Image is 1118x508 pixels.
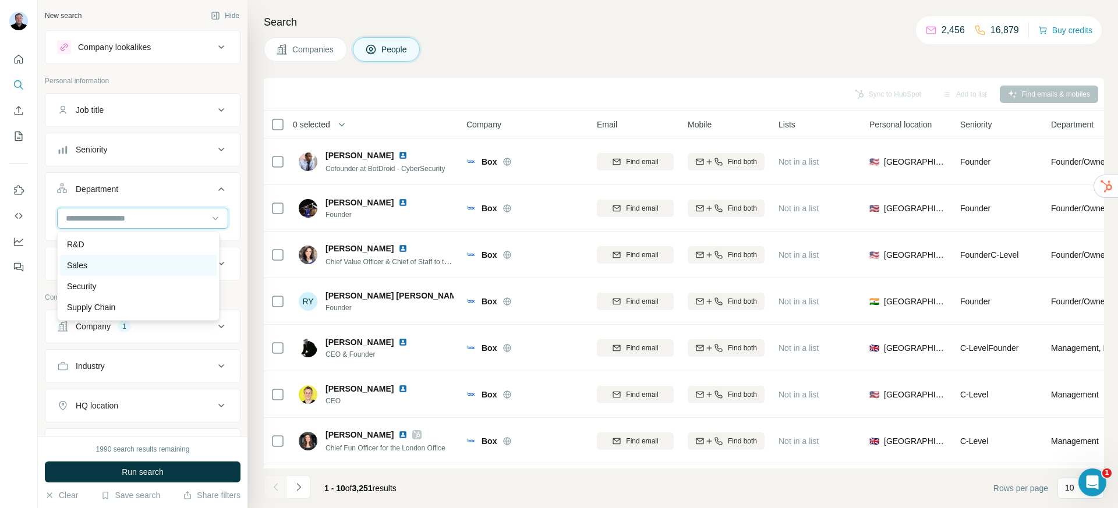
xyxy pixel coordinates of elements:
[626,250,658,260] span: Find email
[884,389,946,400] span: [GEOGRAPHIC_DATA]
[466,119,501,130] span: Company
[779,250,819,260] span: Not in a list
[990,23,1019,37] p: 16,879
[869,296,879,307] span: 🇮🇳
[1051,435,1099,447] span: Management
[466,250,476,260] img: Logo of Box
[299,432,317,450] img: Avatar
[779,157,819,166] span: Not in a list
[688,386,765,403] button: Find both
[9,231,28,252] button: Dashboard
[9,205,28,226] button: Use Surfe API
[869,203,879,214] span: 🇺🇸
[942,23,965,37] p: 2,456
[728,250,757,260] span: Find both
[728,203,757,214] span: Find both
[9,74,28,95] button: Search
[466,204,476,213] img: Logo of Box
[398,384,408,393] img: LinkedIn logo
[597,386,674,403] button: Find email
[326,197,394,208] span: [PERSON_NAME]
[626,296,658,307] span: Find email
[869,435,879,447] span: 🇬🇧
[326,290,465,301] span: [PERSON_NAME] [PERSON_NAME]
[626,389,658,400] span: Find email
[9,100,28,121] button: Enrich CSV
[482,435,497,447] span: Box
[626,157,658,167] span: Find email
[728,436,757,446] span: Find both
[597,153,674,170] button: Find email
[299,152,317,171] img: Avatar
[76,144,107,155] div: Seniority
[779,390,819,399] span: Not in a list
[1078,468,1106,496] iframe: Intercom live chat
[326,396,422,406] span: CEO
[884,435,946,447] span: [GEOGRAPHIC_DATA]
[326,209,422,220] span: Founder
[9,180,28,201] button: Use Surfe on LinkedIn
[76,104,104,116] div: Job title
[299,292,317,311] div: RY
[326,336,394,348] span: [PERSON_NAME]
[688,339,765,357] button: Find both
[597,432,674,450] button: Find email
[1051,296,1108,307] span: Founder/Owner
[884,156,946,168] span: [GEOGRAPHIC_DATA]
[728,157,757,167] span: Find both
[597,246,674,264] button: Find email
[466,157,476,166] img: Logo of Box
[287,475,310,499] button: Navigate to next page
[597,339,674,357] button: Find email
[326,444,445,452] span: Chief Fun Officer for the London Office
[728,296,757,307] span: Find both
[45,10,82,21] div: New search
[326,243,394,254] span: [PERSON_NAME]
[67,239,84,250] p: R&D
[118,321,131,332] div: 1
[1051,203,1108,214] span: Founder/Owner
[45,175,240,208] button: Department
[779,343,819,353] span: Not in a list
[466,436,476,446] img: Logo of Box
[299,246,317,264] img: Avatar
[76,400,118,411] div: HQ location
[264,14,1104,30] h4: Search
[45,76,240,86] p: Personal information
[398,338,408,347] img: LinkedIn logo
[9,49,28,70] button: Quick start
[45,392,240,420] button: HQ location
[466,390,476,399] img: Logo of Box
[45,431,240,459] button: Annual revenue ($)
[183,489,240,501] button: Share filters
[466,343,476,353] img: Logo of Box
[76,360,105,372] div: Industry
[779,204,819,213] span: Not in a list
[597,119,617,130] span: Email
[688,246,765,264] button: Find both
[1102,468,1112,478] span: 1
[884,249,946,261] span: [GEOGRAPHIC_DATA]
[779,297,819,306] span: Not in a list
[993,482,1048,494] span: Rows per page
[293,119,330,130] span: 0 selected
[78,41,151,53] div: Company lookalikes
[597,293,674,310] button: Find email
[122,466,164,478] span: Run search
[688,200,765,217] button: Find both
[466,297,476,306] img: Logo of Box
[688,293,765,310] button: Find both
[626,203,658,214] span: Find email
[960,119,992,130] span: Seniority
[45,292,240,303] p: Company information
[398,151,408,160] img: LinkedIn logo
[869,389,879,400] span: 🇺🇸
[960,250,1018,260] span: Founder C-Level
[299,199,317,218] img: Avatar
[688,119,712,130] span: Mobile
[884,296,946,307] span: [GEOGRAPHIC_DATA]
[960,157,990,166] span: Founder
[688,432,765,450] button: Find both
[779,436,819,446] span: Not in a list
[398,244,408,253] img: LinkedIn logo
